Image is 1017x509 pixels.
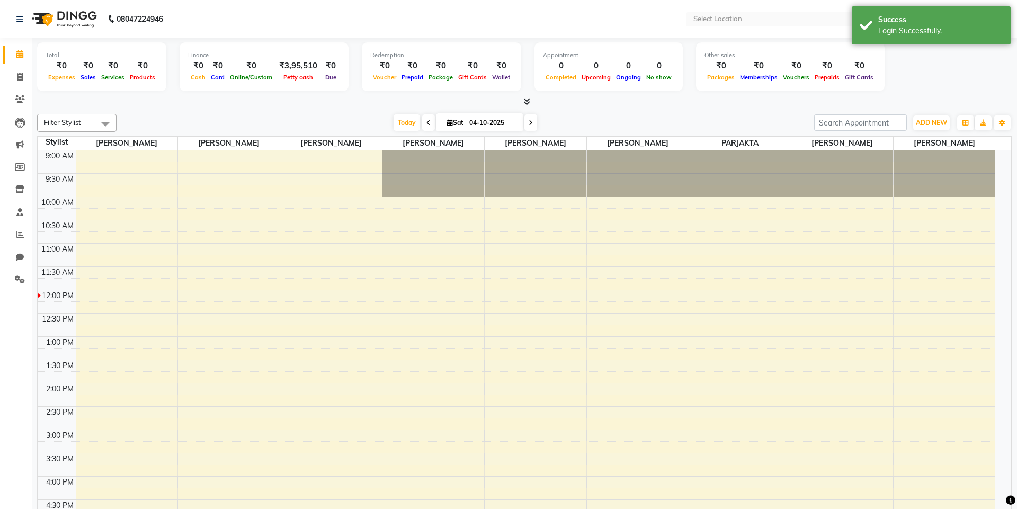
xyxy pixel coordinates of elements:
div: 12:00 PM [40,290,76,301]
span: Package [426,74,456,81]
span: [PERSON_NAME] [894,137,996,150]
div: 2:30 PM [44,407,76,418]
div: 1:30 PM [44,360,76,371]
span: [PERSON_NAME] [791,137,893,150]
div: ₹0 [812,60,842,72]
div: 10:30 AM [39,220,76,231]
span: PARJAKTA [689,137,791,150]
span: Vouchers [780,74,812,81]
span: Petty cash [281,74,316,81]
span: Voucher [370,74,399,81]
div: ₹0 [780,60,812,72]
div: Stylist [38,137,76,148]
div: ₹0 [46,60,78,72]
div: ₹0 [188,60,208,72]
span: Filter Stylist [44,118,81,127]
span: [PERSON_NAME] [587,137,689,150]
span: Packages [704,74,737,81]
div: Redemption [370,51,513,60]
div: 0 [644,60,674,72]
b: 08047224946 [117,4,163,34]
span: ADD NEW [916,119,947,127]
div: ₹0 [99,60,127,72]
span: Expenses [46,74,78,81]
span: [PERSON_NAME] [76,137,178,150]
span: Upcoming [579,74,613,81]
div: 11:00 AM [39,244,76,255]
span: Today [394,114,420,131]
span: Prepaids [812,74,842,81]
div: ₹0 [456,60,489,72]
div: 11:30 AM [39,267,76,278]
span: Due [323,74,339,81]
div: ₹0 [78,60,99,72]
div: 3:00 PM [44,430,76,441]
div: Success [878,14,1003,25]
div: ₹0 [489,60,513,72]
div: Select Location [693,14,742,24]
span: Gift Cards [456,74,489,81]
button: ADD NEW [913,115,950,130]
div: 0 [613,60,644,72]
div: ₹3,95,510 [275,60,322,72]
div: Other sales [704,51,876,60]
span: [PERSON_NAME] [382,137,484,150]
input: Search Appointment [814,114,907,131]
div: ₹0 [227,60,275,72]
span: [PERSON_NAME] [280,137,382,150]
div: 0 [579,60,613,72]
div: ₹0 [370,60,399,72]
div: 12:30 PM [40,314,76,325]
span: Wallet [489,74,513,81]
span: Completed [543,74,579,81]
span: Prepaid [399,74,426,81]
div: Finance [188,51,340,60]
div: ₹0 [322,60,340,72]
div: Total [46,51,158,60]
div: 10:00 AM [39,197,76,208]
span: Sat [444,119,466,127]
span: Products [127,74,158,81]
span: Memberships [737,74,780,81]
div: 3:30 PM [44,453,76,465]
div: ₹0 [842,60,876,72]
div: ₹0 [399,60,426,72]
span: Ongoing [613,74,644,81]
div: 9:30 AM [43,174,76,185]
span: Online/Custom [227,74,275,81]
div: Appointment [543,51,674,60]
span: [PERSON_NAME] [178,137,280,150]
div: ₹0 [127,60,158,72]
div: ₹0 [704,60,737,72]
div: ₹0 [426,60,456,72]
input: 2025-10-04 [466,115,519,131]
div: 4:00 PM [44,477,76,488]
div: 0 [543,60,579,72]
div: 9:00 AM [43,150,76,162]
span: [PERSON_NAME] [485,137,586,150]
div: ₹0 [737,60,780,72]
div: Login Successfully. [878,25,1003,37]
span: Gift Cards [842,74,876,81]
span: Card [208,74,227,81]
span: Cash [188,74,208,81]
div: 2:00 PM [44,383,76,395]
span: No show [644,74,674,81]
span: Sales [78,74,99,81]
div: 1:00 PM [44,337,76,348]
div: ₹0 [208,60,227,72]
span: Services [99,74,127,81]
img: logo [27,4,100,34]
